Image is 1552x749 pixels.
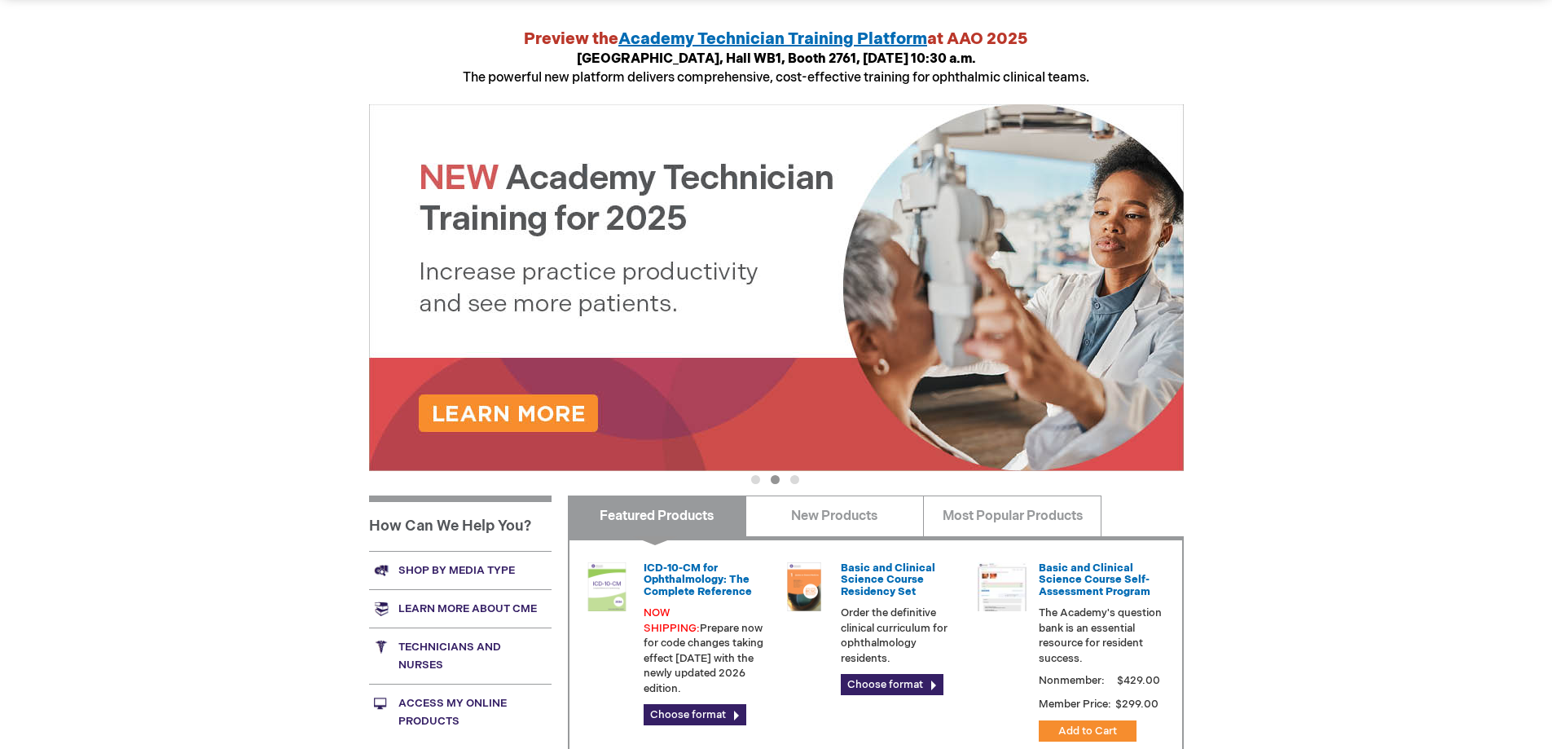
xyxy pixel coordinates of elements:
span: $299.00 [1114,698,1161,711]
strong: [GEOGRAPHIC_DATA], Hall WB1, Booth 2761, [DATE] 10:30 a.m. [577,51,976,67]
a: Basic and Clinical Science Course Residency Set [841,562,935,598]
a: Featured Products [568,496,746,536]
img: 02850963u_47.png [780,562,829,611]
button: 1 of 3 [751,475,760,484]
a: Most Popular Products [923,496,1101,536]
a: Academy Technician Training Platform [618,29,927,49]
p: Order the definitive clinical curriculum for ophthalmology residents. [841,606,965,666]
p: The Academy's question bank is an essential resource for resident success. [1039,606,1163,666]
a: Access My Online Products [369,684,552,740]
a: Choose format [841,674,943,695]
a: Technicians and nurses [369,628,552,684]
a: Shop by media type [369,551,552,589]
strong: Preview the at AAO 2025 [524,29,1028,49]
a: Basic and Clinical Science Course Self-Assessment Program [1039,562,1150,598]
strong: Member Price: [1039,698,1111,711]
span: The powerful new platform delivers comprehensive, cost-effective training for ophthalmic clinical... [463,51,1089,86]
span: Add to Cart [1058,725,1117,738]
a: New Products [745,496,924,536]
p: Prepare now for code changes taking effect [DATE] with the newly updated 2026 edition. [644,606,767,696]
img: bcscself_20.jpg [978,562,1027,611]
button: Add to Cart [1039,720,1137,742]
button: 3 of 3 [790,475,799,484]
img: 0120008u_42.png [583,562,631,611]
font: NOW SHIPPING: [644,606,700,635]
a: ICD-10-CM for Ophthalmology: The Complete Reference [644,562,752,598]
button: 2 of 3 [771,475,780,484]
h1: How Can We Help You? [369,496,552,551]
a: Choose format [644,704,746,725]
a: Learn more about CME [369,589,552,628]
strong: Nonmember: [1039,671,1105,691]
span: $429.00 [1115,674,1163,687]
